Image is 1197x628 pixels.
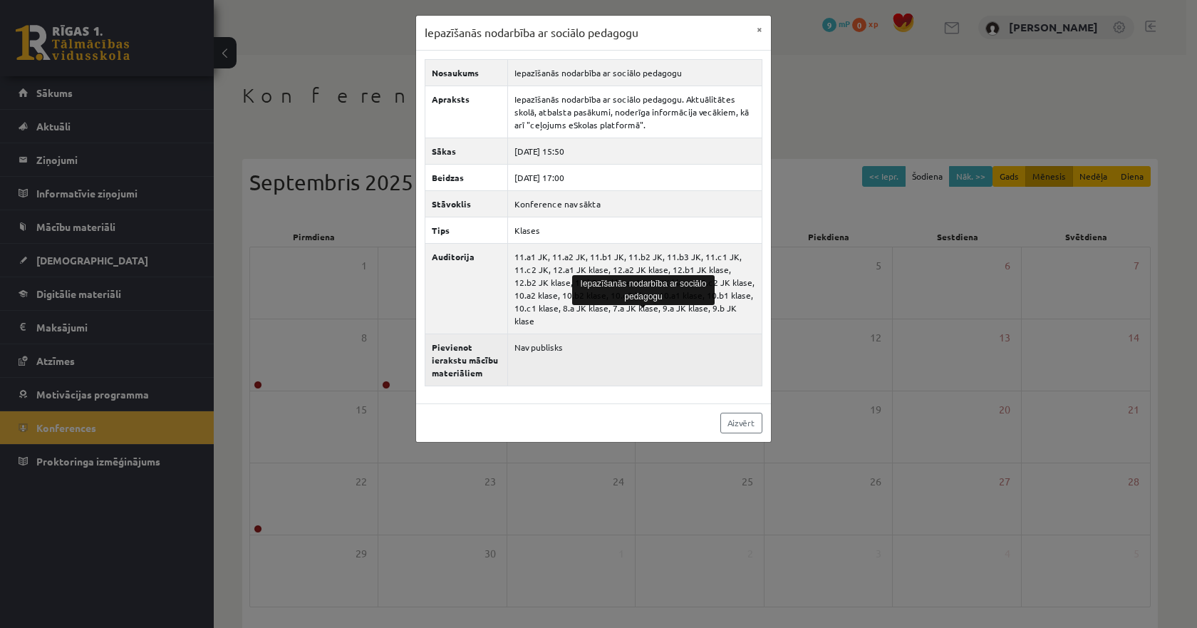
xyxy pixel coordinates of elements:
th: Sākas [425,138,507,164]
a: Aizvērt [720,413,762,433]
td: [DATE] 17:00 [507,164,762,190]
button: × [748,16,771,43]
td: Klases [507,217,762,243]
h3: Iepazīšanās nodarbība ar sociālo pedagogu [425,24,638,41]
th: Auditorija [425,243,507,334]
td: Iepazīšanās nodarbība ar sociālo pedagogu [507,59,762,86]
div: Iepazīšanās nodarbība ar sociālo pedagogu [572,275,715,305]
td: 11.a1 JK, 11.a2 JK, 11.b1 JK, 11.b2 JK, 11.b3 JK, 11.c1 JK, 11.c2 JK, 12.a1 JK klase, 12.a2 JK kl... [507,243,762,334]
td: Konference nav sākta [507,190,762,217]
td: Nav publisks [507,334,762,386]
th: Apraksts [425,86,507,138]
th: Stāvoklis [425,190,507,217]
th: Beidzas [425,164,507,190]
th: Nosaukums [425,59,507,86]
th: Tips [425,217,507,243]
th: Pievienot ierakstu mācību materiāliem [425,334,507,386]
td: Iepazīšanās nodarbība ar sociālo pedagogu. Aktuālitātes skolā, atbalsta pasākumi, noderīga inform... [507,86,762,138]
td: [DATE] 15:50 [507,138,762,164]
